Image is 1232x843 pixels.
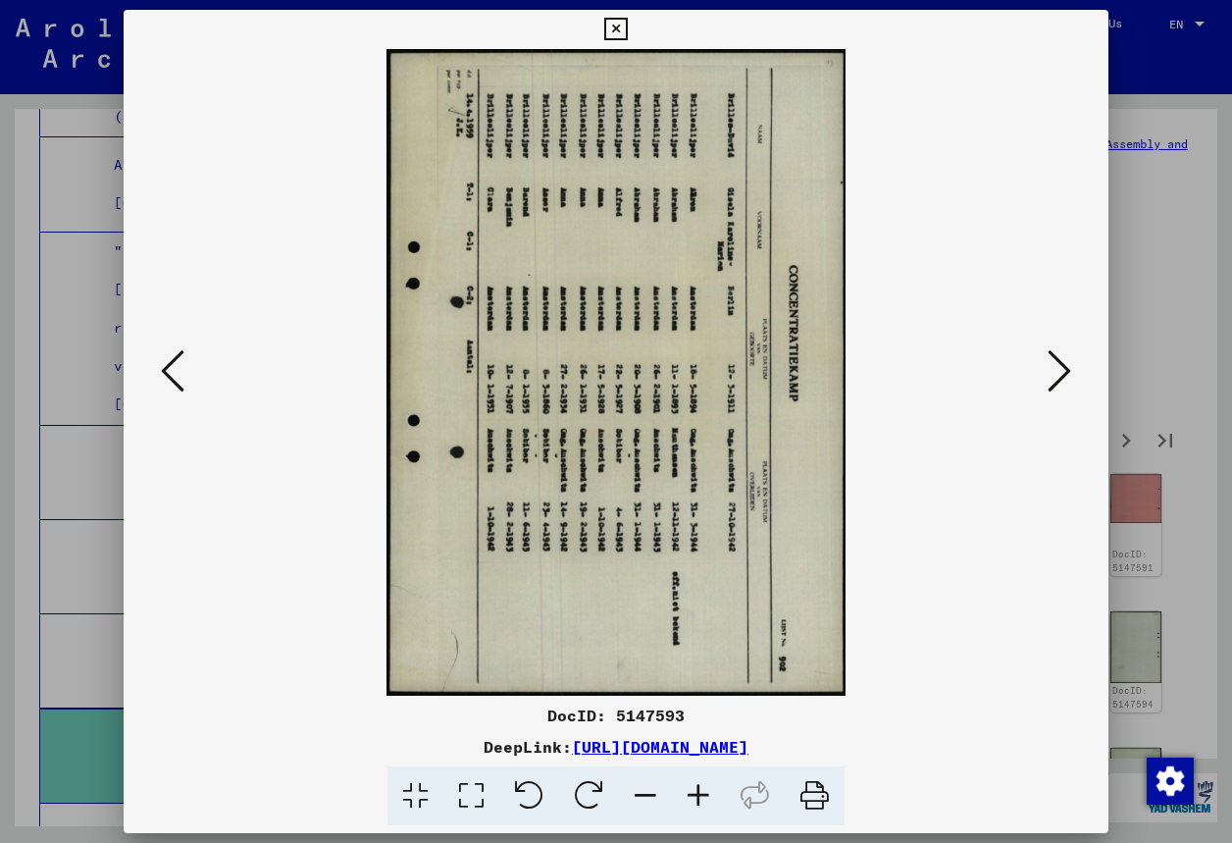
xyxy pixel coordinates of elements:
[572,737,748,757] a: [URL][DOMAIN_NAME]
[124,704,1109,727] div: DocID: 5147593
[1146,757,1193,804] div: Change consent
[1147,758,1194,805] img: Change consent
[124,735,1109,759] div: DeepLink:
[190,49,1043,696] img: 001.jpg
